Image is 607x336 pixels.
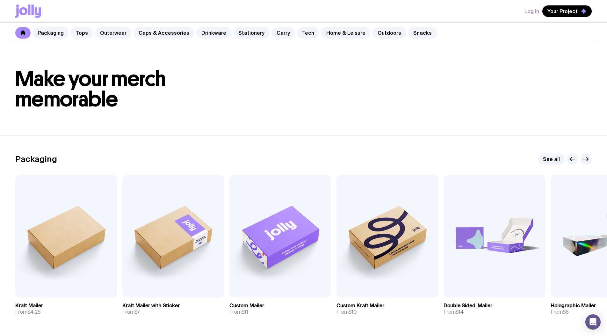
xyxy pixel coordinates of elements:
[196,27,231,39] a: Drinkware
[372,27,406,39] a: Outdoors
[242,309,248,315] span: $11
[229,309,248,315] span: From
[456,309,464,315] span: $14
[585,314,601,330] div: Open Intercom Messenger
[444,297,546,320] a: Double Sided-MailerFrom$14
[271,27,295,39] a: Carry
[122,303,180,309] h3: Kraft Mailer with Sticker
[134,27,194,39] a: Caps & Accessories
[444,309,464,315] span: From
[538,153,565,165] a: See all
[122,297,224,320] a: Kraft Mailer with StickerFrom$7
[229,297,331,320] a: Custom MailerFrom$11
[15,297,117,320] a: Kraft MailerFrom$4.25
[563,309,569,315] span: $8
[336,309,357,315] span: From
[15,66,166,112] span: Make your merch memorable
[27,309,41,315] span: $4.25
[233,27,270,39] a: Stationery
[336,303,384,309] h3: Custom Kraft Mailer
[134,309,140,315] span: $7
[122,309,140,315] span: From
[551,309,569,315] span: From
[15,309,41,315] span: From
[408,27,437,39] a: Snacks
[15,154,57,164] h2: Packaging
[229,303,264,309] h3: Custom Mailer
[551,303,596,309] h3: Holographic Mailer
[542,5,592,17] button: Your Project
[71,27,93,39] a: Tops
[336,297,438,320] a: Custom Kraft MailerFrom$10
[321,27,371,39] a: Home & Leisure
[547,8,578,14] span: Your Project
[297,27,319,39] a: Tech
[444,303,492,309] h3: Double Sided-Mailer
[33,27,69,39] a: Packaging
[15,303,43,309] h3: Kraft Mailer
[524,5,539,17] button: Log In
[349,309,357,315] span: $10
[95,27,132,39] a: Outerwear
